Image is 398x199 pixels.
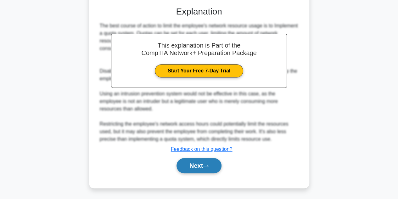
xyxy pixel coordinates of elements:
button: Next [177,158,221,173]
h3: Explanation [101,6,297,17]
a: Start Your Free 7-Day Trial [155,64,243,77]
a: Feedback on this question? [171,146,233,152]
div: The best course of action to limit the employee's network resource usage is to Implement a quota ... [100,22,299,143]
